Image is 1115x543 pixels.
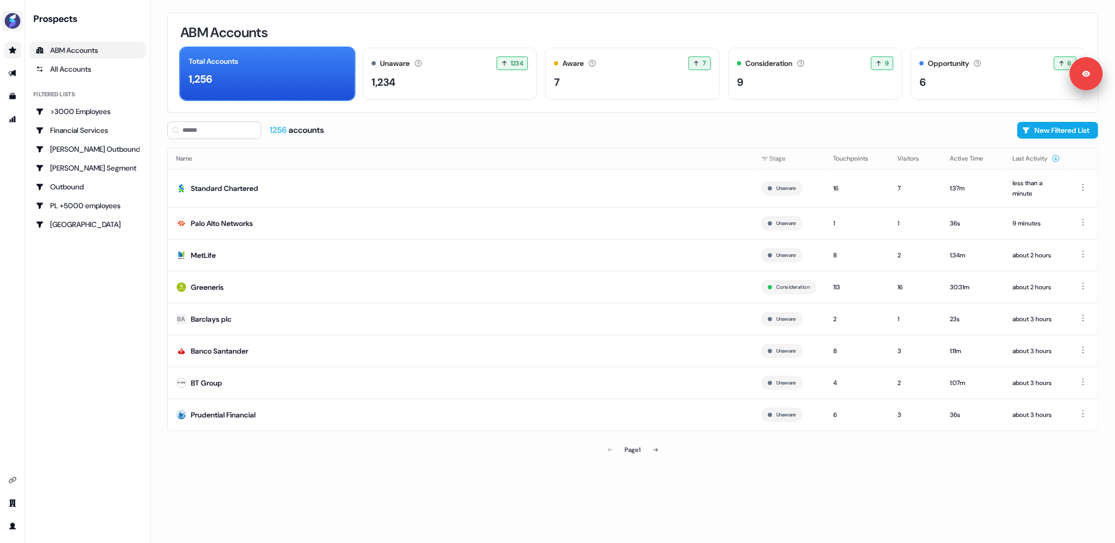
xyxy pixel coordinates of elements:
button: Unaware [776,378,796,388]
span: 7 [703,58,706,69]
div: MetLife [191,250,216,261]
div: Filtered lists [33,90,75,99]
a: Go to prospects [4,42,21,59]
div: 16 [833,183,881,194]
a: Go to Kasper's Outbound [29,141,146,157]
div: accounts [270,125,324,136]
a: Go to integrations [4,472,21,489]
div: Outbound [36,182,140,192]
div: 23s [950,314,996,324]
h3: ABM Accounts [180,26,268,39]
div: 1:37m [950,183,996,194]
div: 1,234 [372,74,396,90]
div: 36s [950,218,996,229]
div: 16 [898,282,933,292]
button: Unaware [776,184,796,193]
div: BA [178,314,186,324]
div: Stage [761,153,817,164]
div: 1:34m [950,250,996,261]
div: 9 minutes [1013,218,1060,229]
div: about 3 hours [1013,410,1060,420]
button: New Filtered List [1017,122,1098,139]
div: 2 [898,378,933,388]
div: Prudential Financial [191,410,256,420]
div: 113 [833,282,881,292]
div: Prospects [33,13,146,25]
button: Last Activity [1013,149,1060,168]
a: Go to Kasper's Segment [29,160,146,176]
div: 6 [919,74,926,90]
div: 1 [898,218,933,229]
div: Total Accounts [189,56,238,67]
a: Go to outbound experience [4,65,21,82]
button: Unaware [776,219,796,228]
div: Consideration [745,58,792,69]
a: Go to team [4,495,21,512]
button: Visitors [898,149,932,168]
div: about 3 hours [1013,314,1060,324]
span: 9 [885,58,889,69]
div: 8 [833,250,881,261]
a: Go to >3000 Employees [29,103,146,120]
div: Palo Alto Networks [191,218,253,229]
div: Standard Chartered [191,183,258,194]
div: about 3 hours [1013,346,1060,356]
button: Active Time [950,149,996,168]
div: about 2 hours [1013,250,1060,261]
div: 8 [833,346,881,356]
div: 1:11m [950,346,996,356]
div: Barclays plc [191,314,232,324]
div: >3000 Employees [36,106,140,117]
button: Unaware [776,314,796,324]
div: Aware [562,58,584,69]
span: 1256 [270,125,289,135]
a: ABM Accounts [29,42,146,59]
button: Unaware [776,410,796,420]
div: BT Group [191,378,222,388]
div: 2 [833,314,881,324]
div: 2 [898,250,933,261]
div: 36s [950,410,996,420]
a: Go to templates [4,88,21,105]
div: All Accounts [36,64,140,74]
div: Unaware [380,58,410,69]
a: Go to Outbound [29,178,146,195]
div: 9 [737,74,743,90]
div: Financial Services [36,125,140,135]
a: Go to profile [4,518,21,535]
div: Banco Santander [191,346,248,356]
div: 1,256 [189,71,212,87]
div: 4 [833,378,881,388]
div: Opportunity [928,58,969,69]
div: [PERSON_NAME] Outbound [36,144,140,154]
a: Go to Poland [29,216,146,233]
div: 1 [898,314,933,324]
div: PL +5000 employees [36,200,140,211]
button: Unaware [776,251,796,260]
div: 7 [554,74,560,90]
div: 6 [833,410,881,420]
span: 6 [1068,58,1072,69]
div: less than a minute [1013,178,1060,199]
button: Consideration [776,282,810,292]
div: [PERSON_NAME] Segment [36,163,140,173]
div: ABM Accounts [36,45,140,55]
th: Name [168,148,753,169]
a: Go to PL +5000 employees [29,197,146,214]
a: All accounts [29,61,146,77]
div: [GEOGRAPHIC_DATA] [36,219,140,230]
div: Page 1 [625,445,641,455]
div: 3 [898,410,933,420]
div: 1 [833,218,881,229]
div: Greeneris [191,282,224,292]
span: 1234 [511,58,524,69]
div: 7 [898,183,933,194]
div: about 3 hours [1013,378,1060,388]
a: Go to attribution [4,111,21,128]
a: Go to Financial Services [29,122,146,139]
div: 3 [898,346,933,356]
div: 30:31m [950,282,996,292]
button: Touchpoints [833,149,881,168]
div: about 2 hours [1013,282,1060,292]
div: 1:07m [950,378,996,388]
